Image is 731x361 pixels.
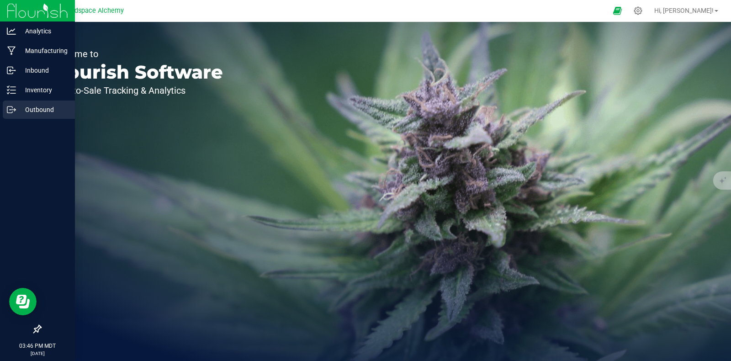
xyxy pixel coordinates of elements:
span: Headspace Alchemy [63,7,124,15]
p: [DATE] [4,350,71,357]
iframe: Resource center [9,288,37,315]
p: Inventory [16,85,71,96]
p: Analytics [16,26,71,37]
span: Hi, [PERSON_NAME]! [654,7,714,14]
p: Flourish Software [49,63,223,81]
inline-svg: Outbound [7,105,16,114]
inline-svg: Manufacturing [7,46,16,55]
p: Inbound [16,65,71,76]
inline-svg: Inventory [7,85,16,95]
inline-svg: Inbound [7,66,16,75]
p: Manufacturing [16,45,71,56]
p: Welcome to [49,49,223,58]
span: Open Ecommerce Menu [607,2,628,20]
p: 03:46 PM MDT [4,342,71,350]
p: Seed-to-Sale Tracking & Analytics [49,86,223,95]
inline-svg: Analytics [7,27,16,36]
p: Outbound [16,104,71,115]
div: Manage settings [632,6,644,15]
